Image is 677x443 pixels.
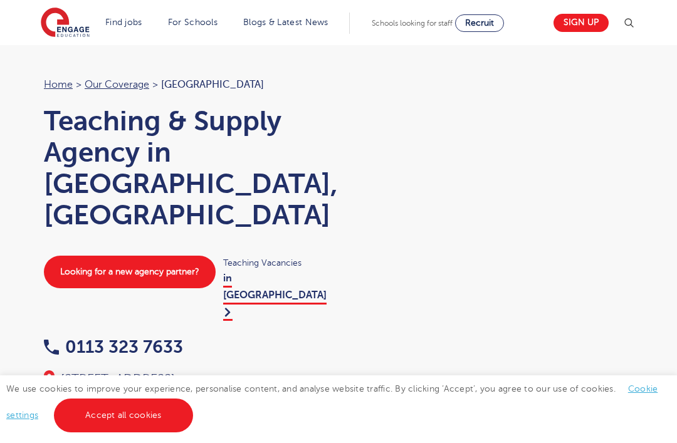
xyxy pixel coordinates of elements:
[44,256,216,288] a: Looking for a new agency partner?
[76,79,81,90] span: >
[54,399,193,432] a: Accept all cookies
[44,337,183,357] a: 0113 323 7633
[465,18,494,28] span: Recruit
[554,14,609,32] a: Sign up
[243,18,328,27] a: Blogs & Latest News
[85,79,149,90] a: Our coverage
[41,8,90,39] img: Engage Education
[44,370,326,388] div: [STREET_ADDRESS]
[44,105,326,231] h1: Teaching & Supply Agency in [GEOGRAPHIC_DATA], [GEOGRAPHIC_DATA]
[44,76,326,93] nav: breadcrumb
[105,18,142,27] a: Find jobs
[168,18,218,27] a: For Schools
[152,79,158,90] span: >
[44,79,73,90] a: Home
[161,79,264,90] span: [GEOGRAPHIC_DATA]
[223,256,326,270] span: Teaching Vacancies
[223,273,327,321] a: in [GEOGRAPHIC_DATA]
[6,384,658,420] span: We use cookies to improve your experience, personalise content, and analyse website traffic. By c...
[455,14,504,32] a: Recruit
[372,19,453,28] span: Schools looking for staff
